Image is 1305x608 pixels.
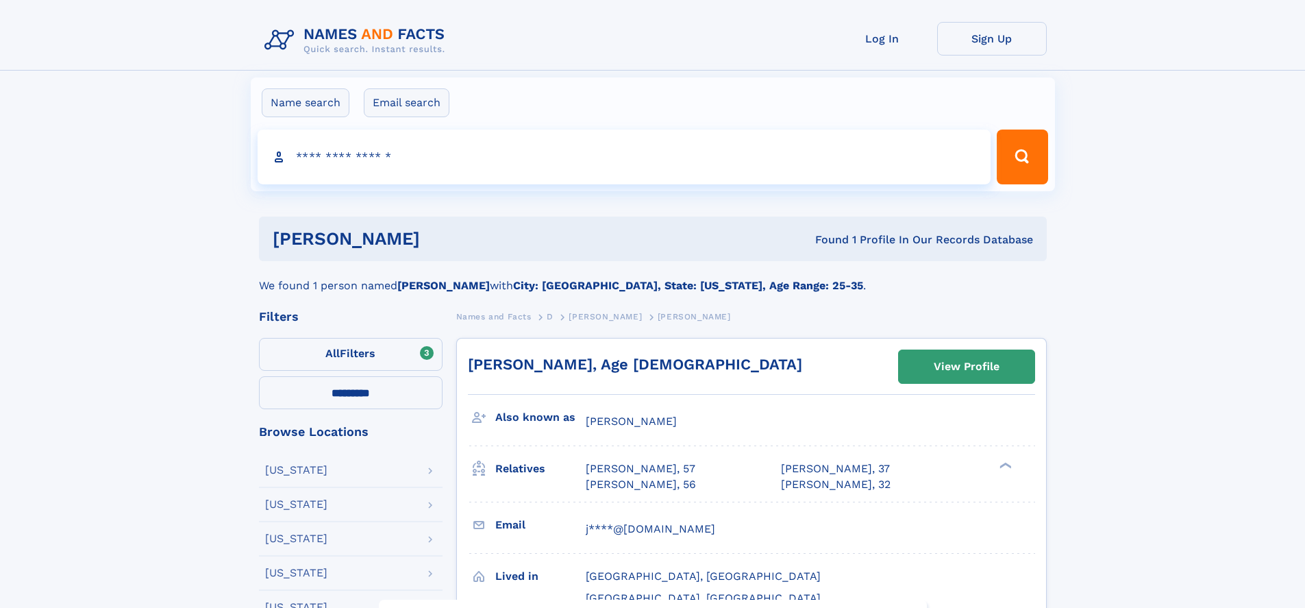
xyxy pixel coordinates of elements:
[259,261,1047,294] div: We found 1 person named with .
[569,308,642,325] a: [PERSON_NAME]
[934,351,999,382] div: View Profile
[495,406,586,429] h3: Also known as
[397,279,490,292] b: [PERSON_NAME]
[273,230,618,247] h1: [PERSON_NAME]
[658,312,731,321] span: [PERSON_NAME]
[265,568,327,579] div: [US_STATE]
[586,415,677,428] span: [PERSON_NAME]
[258,130,991,184] input: search input
[997,130,1047,184] button: Search Button
[586,592,821,605] span: [GEOGRAPHIC_DATA], [GEOGRAPHIC_DATA]
[547,312,554,321] span: D
[259,22,456,59] img: Logo Names and Facts
[899,350,1034,383] a: View Profile
[265,499,327,510] div: [US_STATE]
[586,477,696,492] a: [PERSON_NAME], 56
[495,513,586,537] h3: Email
[586,570,821,583] span: [GEOGRAPHIC_DATA], [GEOGRAPHIC_DATA]
[996,461,1012,470] div: ❯
[586,461,695,476] a: [PERSON_NAME], 57
[937,22,1047,56] a: Sign Up
[781,461,890,476] a: [PERSON_NAME], 37
[364,88,449,117] label: Email search
[513,279,863,292] b: City: [GEOGRAPHIC_DATA], State: [US_STATE], Age Range: 25-35
[259,311,443,323] div: Filters
[617,232,1033,247] div: Found 1 Profile In Our Records Database
[828,22,937,56] a: Log In
[456,308,532,325] a: Names and Facts
[265,465,327,476] div: [US_STATE]
[781,477,891,492] a: [PERSON_NAME], 32
[569,312,642,321] span: [PERSON_NAME]
[259,338,443,371] label: Filters
[265,533,327,544] div: [US_STATE]
[495,565,586,588] h3: Lived in
[495,457,586,481] h3: Relatives
[325,347,340,360] span: All
[259,426,443,438] div: Browse Locations
[262,88,349,117] label: Name search
[468,356,802,373] a: [PERSON_NAME], Age [DEMOGRAPHIC_DATA]
[547,308,554,325] a: D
